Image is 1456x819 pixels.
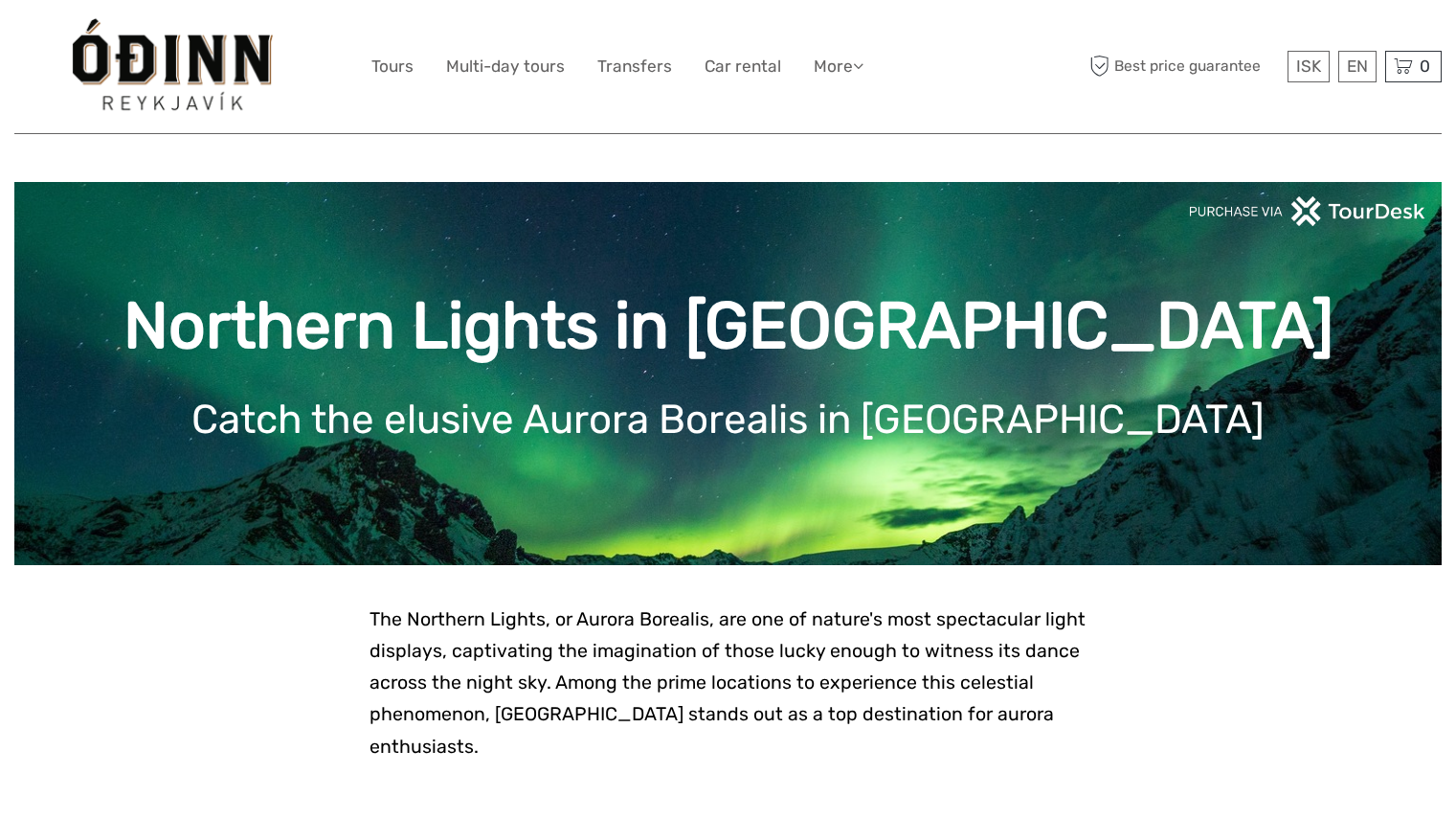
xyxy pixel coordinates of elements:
span: 0 [1417,57,1433,76]
img: PurchaseViaTourDeskwhite.png [1188,196,1427,226]
a: More [814,53,863,80]
span: The Northern Lights, or Aurora Borealis, are one of nature's most spectacular light displays, cap... [370,608,1086,758]
a: Tours [371,53,414,80]
span: ISK [1296,57,1321,76]
div: EN [1338,51,1377,82]
a: Transfers [597,53,672,80]
h1: Northern Lights in [GEOGRAPHIC_DATA] [43,287,1413,365]
a: Multi-day tours [446,53,565,80]
a: Car rental [705,53,781,80]
span: Best price guarantee [1085,51,1283,82]
img: General Info: [69,14,276,119]
h1: Catch the elusive Aurora Borealis in [GEOGRAPHIC_DATA] [43,396,1413,444]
